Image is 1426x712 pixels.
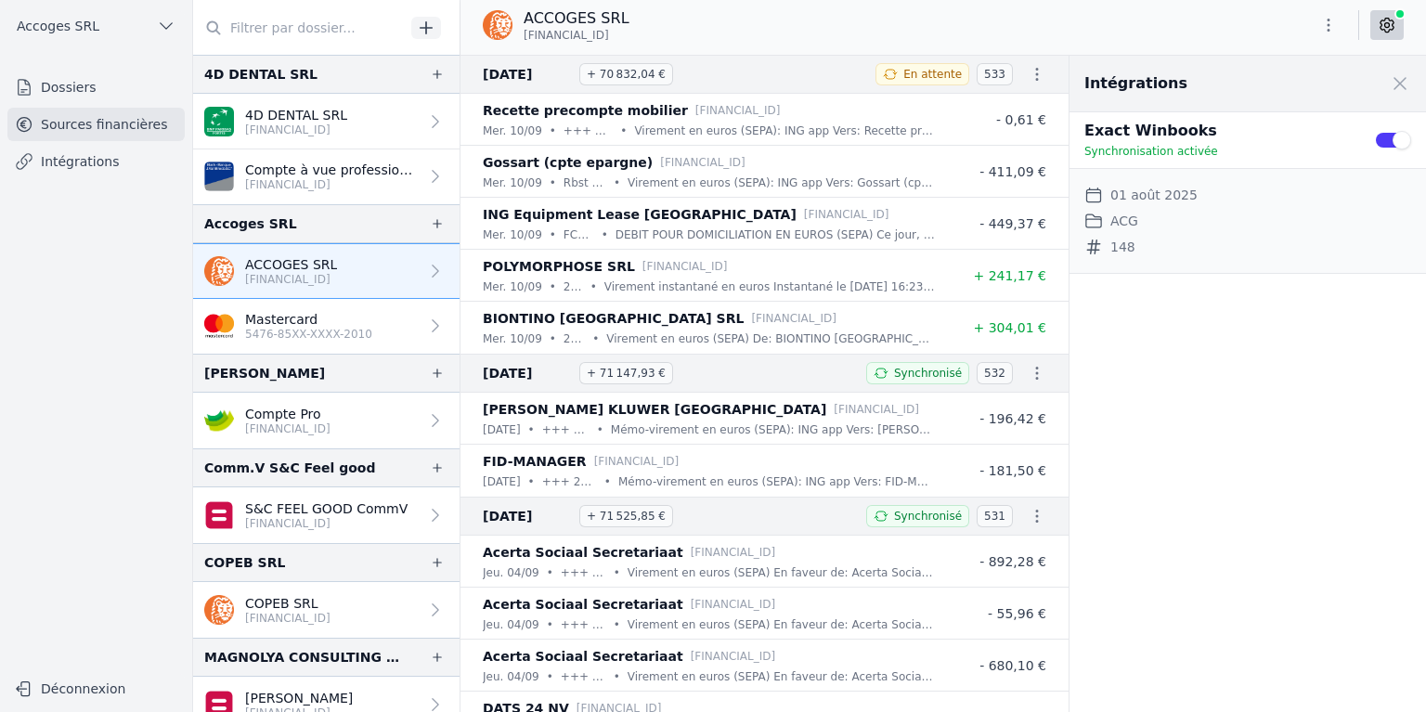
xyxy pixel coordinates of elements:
[483,473,521,491] p: [DATE]
[204,362,325,384] div: [PERSON_NAME]
[894,366,962,381] span: Synchronisé
[245,272,337,287] p: [FINANCIAL_ID]
[7,674,185,704] button: Déconnexion
[193,487,460,543] a: S&C FEEL GOOD CommV [FINANCIAL_ID]
[193,299,460,354] a: Mastercard 5476-85XX-XXXX-2010
[483,151,653,174] p: Gossart (cpte epargne)
[193,393,460,448] a: Compte Pro [FINANCIAL_ID]
[561,563,606,582] p: +++ 004 / 3350 / 61756 +++
[996,112,1046,127] span: - 0,61 €
[564,122,613,140] p: +++ 203 / 9764 / 28980 +++
[979,216,1046,231] span: - 449,37 €
[483,63,572,85] span: [DATE]
[528,421,535,439] div: •
[628,563,935,582] p: Virement en euros (SEPA) En faveur de: Acerta Sociaal Secretariaat BDC Heizel [STREET_ADDRESS] IB...
[691,543,776,562] p: [FINANCIAL_ID]
[894,509,962,524] span: Synchronisé
[979,554,1046,569] span: - 892,28 €
[979,658,1046,673] span: - 680,10 €
[550,278,556,296] div: •
[245,611,331,626] p: [FINANCIAL_ID]
[614,563,620,582] div: •
[660,153,745,172] p: [FINANCIAL_ID]
[483,226,542,244] p: mer. 10/09
[1084,120,1352,142] p: Exact Winbooks
[988,606,1046,621] span: - 55,96 €
[193,11,405,45] input: Filtrer par dossier...
[245,421,331,436] p: [FINANCIAL_ID]
[245,405,331,423] p: Compte Pro
[483,505,572,527] span: [DATE]
[620,122,627,140] div: •
[979,164,1046,179] span: - 411,09 €
[695,101,781,120] p: [FINANCIAL_ID]
[1110,184,1198,206] dd: 01 août 2025
[590,278,597,296] div: •
[204,213,297,235] div: Accoges SRL
[542,473,597,491] p: +++ 224 / 5024 / 77025 +++
[691,647,776,666] p: [FINANCIAL_ID]
[483,645,683,667] p: Acerta Sociaal Secretariaat
[628,615,935,634] p: Virement en euros (SEPA) En faveur de: Acerta Sociaal Secretariaat BDC Heizel [STREET_ADDRESS] IB...
[483,278,542,296] p: mer. 10/09
[245,516,408,531] p: [FINANCIAL_ID]
[642,257,728,276] p: [FINANCIAL_ID]
[550,226,556,244] div: •
[550,174,556,192] div: •
[245,161,419,179] p: Compte à vue professionnel
[483,122,542,140] p: mer. 10/09
[524,7,629,30] p: ACCOGES SRL
[204,406,234,435] img: crelan.png
[245,327,372,342] p: 5476-85XX-XXXX-2010
[977,63,1013,85] span: 533
[1110,210,1138,232] dd: ACG
[604,278,935,296] p: Virement instantané en euros Instantané le [DATE] 16:23:46 De: POLYMORPHOSE SRL [STREET_ADDRESS][...
[634,122,935,140] p: Virement en euros (SEPA): ING app Vers: Recette precompte mobilier - [FINANCIAL_ID] Communication...
[7,145,185,178] a: Intégrations
[751,309,836,328] p: [FINANCIAL_ID]
[193,149,460,204] a: Compte à vue professionnel [FINANCIAL_ID]
[7,11,185,41] button: Accoges SRL
[594,452,680,471] p: [FINANCIAL_ID]
[483,307,744,330] p: BIONTINO [GEOGRAPHIC_DATA] SRL
[483,450,587,473] p: FID-MANAGER
[579,362,673,384] span: + 71 147,93 €
[979,411,1046,426] span: - 196,42 €
[483,10,512,40] img: ing.png
[550,330,556,348] div: •
[561,615,606,634] p: +++ 004 / 3293 / 07030 +++
[977,362,1013,384] span: 532
[204,551,285,574] div: COPEB SRL
[483,99,688,122] p: Recette precompte mobilier
[614,667,620,686] div: •
[977,505,1013,527] span: 531
[614,615,620,634] div: •
[483,421,521,439] p: [DATE]
[204,162,234,191] img: VAN_BREDA_JVBABE22XXX.png
[602,226,608,244] div: •
[834,400,919,419] p: [FINANCIAL_ID]
[579,505,673,527] span: + 71 525,85 €
[204,500,234,530] img: belfius-1.png
[561,667,606,686] p: +++ 004 / 3350 / 61655 +++
[691,595,776,614] p: [FINANCIAL_ID]
[1110,236,1135,258] dd: 148
[611,421,935,439] p: Mémo-virement en euros (SEPA): ING app Vers: [PERSON_NAME] KLUWER [GEOGRAPHIC_DATA] - [FINANCIAL_...
[1084,72,1187,95] h2: Intégrations
[483,398,826,421] p: [PERSON_NAME] KLUWER [GEOGRAPHIC_DATA]
[483,541,683,563] p: Acerta Sociaal Secretariaat
[597,421,603,439] div: •
[483,362,572,384] span: [DATE]
[204,595,234,625] img: ing.png
[193,243,460,299] a: ACCOGES SRL [FINANCIAL_ID]
[628,174,935,192] p: Virement en euros (SEPA): ING app Vers: Gossart (cpte epargne) - [FINANCIAL_ID] Communication: Rb...
[245,499,408,518] p: S&C FEEL GOOD CommV
[483,174,542,192] p: mer. 10/09
[614,174,620,192] div: •
[7,71,185,104] a: Dossiers
[483,203,797,226] p: ING Equipment Lease [GEOGRAPHIC_DATA]
[245,123,347,137] p: [FINANCIAL_ID]
[564,174,606,192] p: Rbst Pret Tiguan 09/2025
[17,17,99,35] span: Accoges SRL
[204,311,234,341] img: imageedit_2_6530439554.png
